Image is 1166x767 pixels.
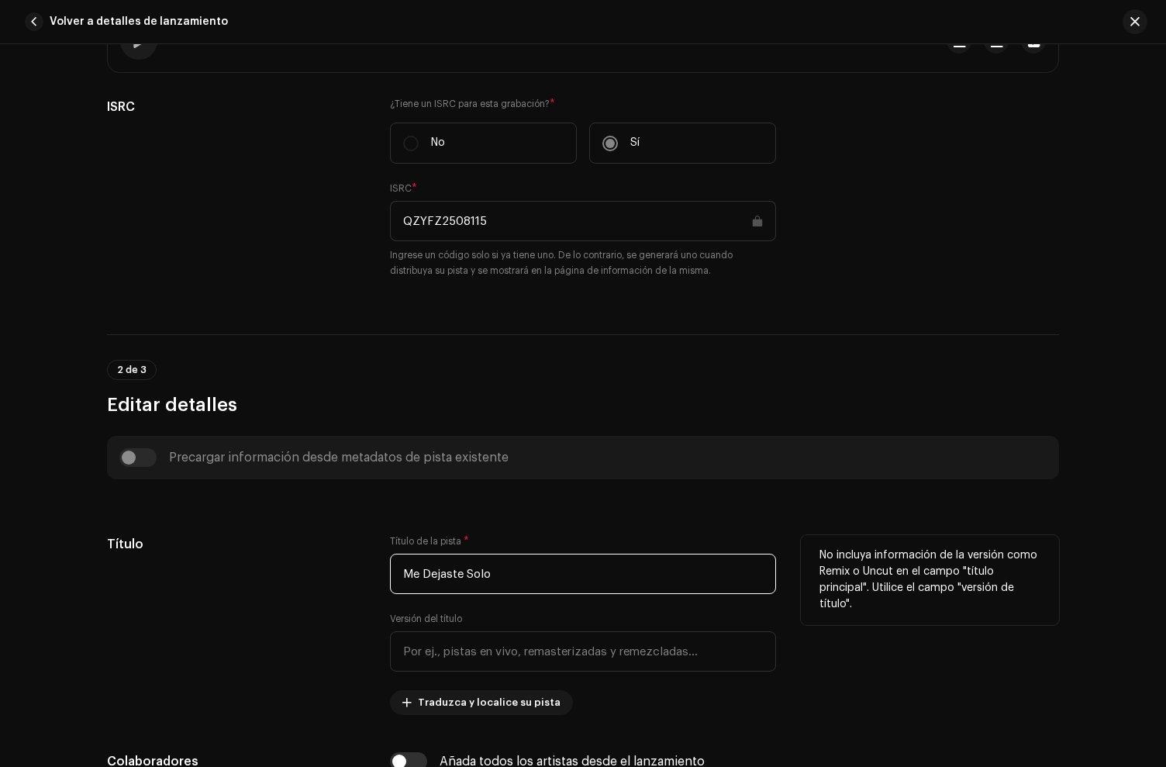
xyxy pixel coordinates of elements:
[390,535,469,548] label: Título de la pista
[390,631,776,672] input: Por ej., pistas en vivo, remasterizadas y remezcladas...
[390,98,776,110] label: ¿Tiene un ISRC para esta grabación?
[390,613,462,625] label: Versión del título
[819,548,1040,613] p: No incluya información de la versión como Remix o Uncut en el campo "título principal". Utilice e...
[418,687,561,718] span: Traduzca y localice su pista
[390,182,417,195] label: ISRC
[431,135,445,151] p: No
[390,554,776,594] input: Ingrese el nombre de la pista
[107,392,1059,417] h3: Editar detalles
[630,135,640,151] p: Sí
[390,247,776,278] small: Ingrese un código solo si ya tiene uno. De lo contrario, se generará uno cuando distribuya su pis...
[390,201,776,241] input: ABXYZ#######
[107,535,365,554] h5: Título
[107,98,365,116] h5: ISRC
[390,690,573,715] button: Traduzca y localice su pista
